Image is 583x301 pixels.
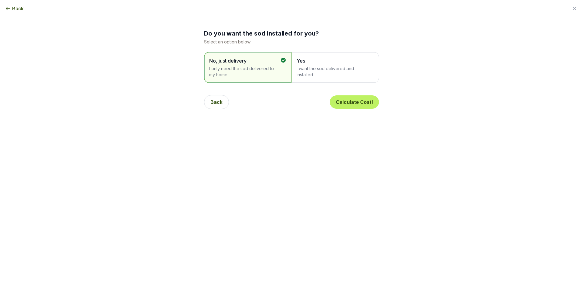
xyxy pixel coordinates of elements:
span: Yes [297,57,368,64]
p: Select an option below [204,39,379,45]
button: Calculate Cost! [330,95,379,109]
span: Back [12,5,24,12]
h2: Do you want the sod installed for you? [204,29,379,38]
button: Back [204,95,229,109]
span: I want the sod delivered and installed [297,66,368,78]
span: No, just delivery [209,57,280,64]
button: Back [5,5,24,12]
span: I only need the sod delivered to my home [209,66,280,78]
